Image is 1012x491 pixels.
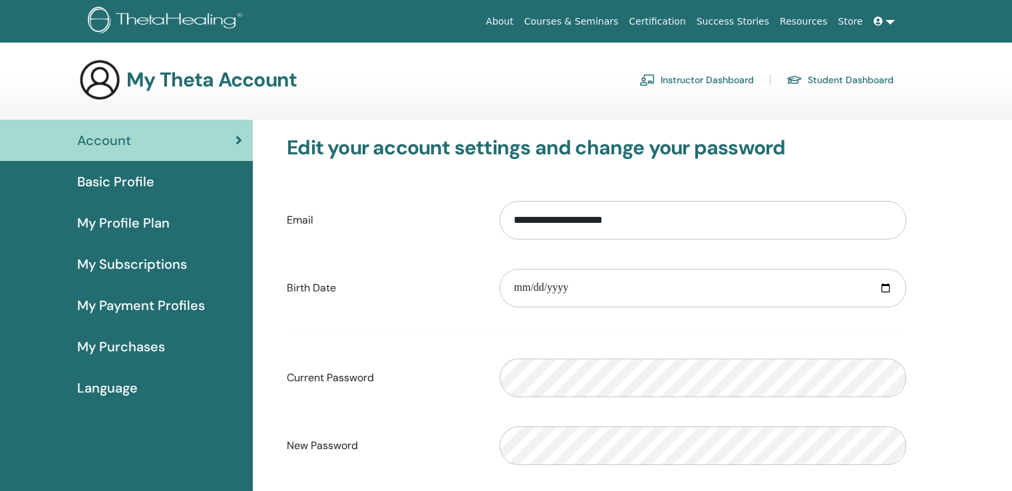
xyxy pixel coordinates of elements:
[480,9,518,34] a: About
[77,172,154,192] span: Basic Profile
[786,69,894,90] a: Student Dashboard
[287,136,906,160] h3: Edit your account settings and change your password
[77,378,138,398] span: Language
[277,208,490,233] label: Email
[786,75,802,86] img: graduation-cap.svg
[277,275,490,301] label: Birth Date
[77,213,170,233] span: My Profile Plan
[77,295,205,315] span: My Payment Profiles
[77,337,165,357] span: My Purchases
[833,9,868,34] a: Store
[691,9,774,34] a: Success Stories
[639,69,754,90] a: Instructor Dashboard
[126,68,297,92] h3: My Theta Account
[639,74,655,86] img: chalkboard-teacher.svg
[519,9,624,34] a: Courses & Seminars
[774,9,833,34] a: Resources
[623,9,691,34] a: Certification
[77,130,131,150] span: Account
[277,365,490,391] label: Current Password
[77,254,187,274] span: My Subscriptions
[88,7,247,37] img: logo.png
[277,433,490,458] label: New Password
[79,59,121,101] img: generic-user-icon.jpg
